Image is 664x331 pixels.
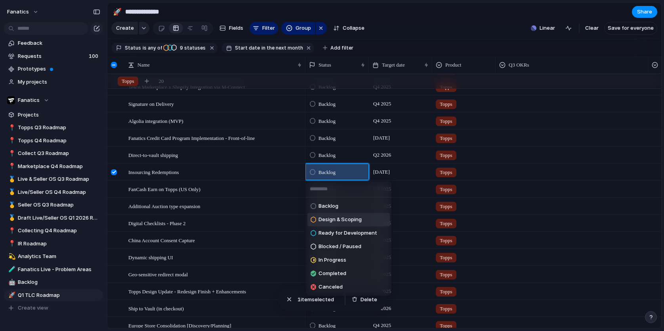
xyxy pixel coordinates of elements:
[319,256,346,264] span: In Progress
[319,283,343,291] span: Canceled
[319,270,346,277] span: Completed
[319,216,362,224] span: Design & Scoping
[319,229,377,237] span: Ready for Development
[319,202,338,210] span: Backlog
[319,243,361,251] span: Blocked / Paused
